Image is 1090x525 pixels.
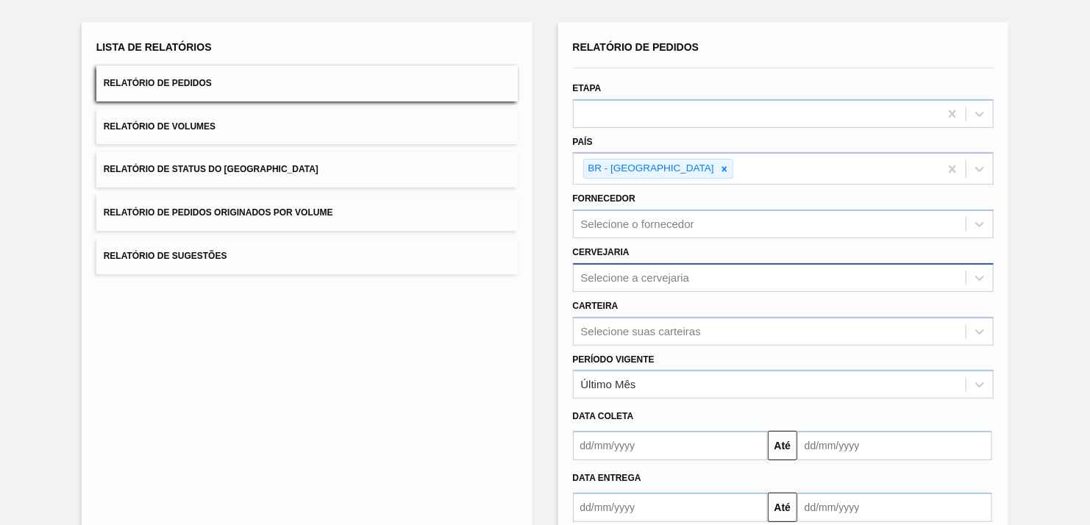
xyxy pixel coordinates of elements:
div: BR - [GEOGRAPHIC_DATA] [584,160,716,178]
label: Carteira [573,301,619,311]
button: Relatório de Pedidos Originados por Volume [96,195,518,231]
input: dd/mm/yyyy [573,493,768,522]
label: Etapa [573,83,602,93]
input: dd/mm/yyyy [797,431,992,460]
button: Relatório de Sugestões [96,238,518,274]
span: Data entrega [573,473,641,483]
input: dd/mm/yyyy [573,431,768,460]
span: Relatório de Status do [GEOGRAPHIC_DATA] [104,164,318,174]
label: País [573,137,593,147]
span: Relatório de Pedidos [104,78,212,88]
button: Relatório de Status do [GEOGRAPHIC_DATA] [96,151,518,187]
label: Fornecedor [573,193,635,204]
span: Relatório de Pedidos [573,41,699,53]
button: Relatório de Pedidos [96,65,518,101]
input: dd/mm/yyyy [797,493,992,522]
div: Selecione a cervejaria [581,271,690,284]
button: Até [768,493,797,522]
button: Até [768,431,797,460]
div: Último Mês [581,379,636,391]
button: Relatório de Volumes [96,109,518,145]
label: Cervejaria [573,247,630,257]
label: Período Vigente [573,354,655,365]
span: Relatório de Volumes [104,121,215,132]
span: Data coleta [573,411,634,421]
span: Relatório de Sugestões [104,251,227,261]
span: Lista de Relatórios [96,41,212,53]
span: Relatório de Pedidos Originados por Volume [104,207,333,218]
div: Selecione suas carteiras [581,325,701,337]
div: Selecione o fornecedor [581,218,694,231]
